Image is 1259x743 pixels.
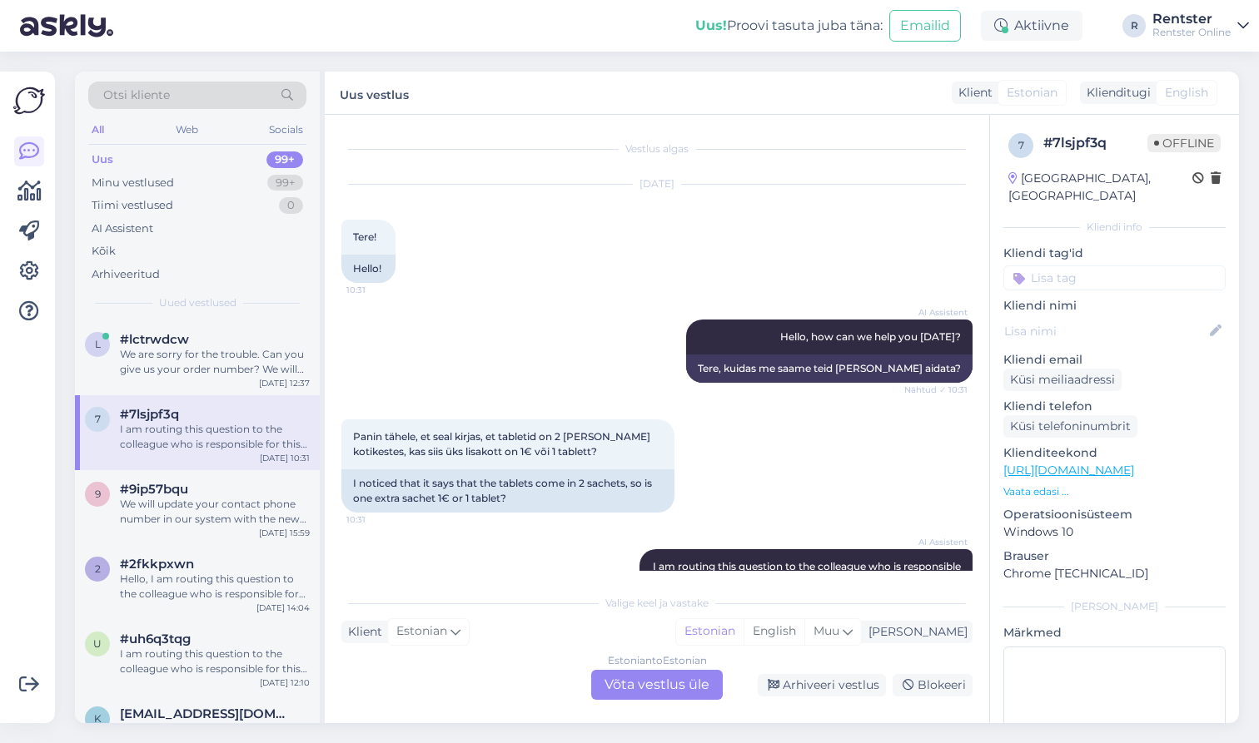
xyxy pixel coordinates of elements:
[676,619,744,644] div: Estonian
[1007,84,1057,102] span: Estonian
[780,330,961,343] span: Hello, how can we help you [DATE]?
[341,255,396,283] div: Hello!
[92,151,113,168] div: Uus
[256,602,310,614] div: [DATE] 14:04
[341,623,382,641] div: Klient
[814,623,839,638] span: Muu
[92,197,173,214] div: Tiimi vestlused
[1003,265,1226,290] input: Lisa tag
[1003,624,1226,641] p: Märkmed
[1003,351,1226,369] p: Kliendi email
[1152,26,1231,39] div: Rentster Online
[92,243,116,260] div: Kõik
[1003,297,1226,315] p: Kliendi nimi
[353,230,376,243] span: Tere!
[341,176,973,191] div: [DATE]
[341,596,973,611] div: Valige keel ja vastake
[92,220,153,237] div: AI Assistent
[266,151,303,168] div: 99+
[1004,322,1207,340] input: Lisa nimi
[1008,170,1192,205] div: [GEOGRAPHIC_DATA], [GEOGRAPHIC_DATA]
[95,562,101,575] span: 2
[1122,14,1146,37] div: R
[1003,220,1226,235] div: Kliendi info
[981,11,1082,41] div: Aktiivne
[1003,506,1226,523] p: Operatsioonisüsteem
[1003,523,1226,541] p: Windows 10
[1003,415,1137,438] div: Küsi telefoninumbrit
[1003,599,1226,614] div: [PERSON_NAME]
[1003,398,1226,415] p: Kliendi telefon
[1165,84,1208,102] span: English
[120,482,188,497] span: #9ip57bqu
[695,16,883,36] div: Proovi tasuta juba täna:
[1003,369,1122,391] div: Küsi meiliaadressi
[103,87,170,104] span: Otsi kliente
[758,674,886,696] div: Arhiveeri vestlus
[120,706,293,721] span: karlrapla@gmail.com
[267,175,303,191] div: 99+
[120,632,191,646] span: #uh6q3tqg
[744,619,804,644] div: English
[120,422,310,452] div: I am routing this question to the colleague who is responsible for this topic. The reply might ta...
[608,653,707,668] div: Estonian to Estonian
[1080,84,1151,102] div: Klienditugi
[1147,134,1221,152] span: Offline
[1003,484,1226,499] p: Vaata edasi ...
[353,430,653,458] span: Panin tähele, et seal kirjas, et tabletid on 2 [PERSON_NAME] kotikestes, kas siis üks lisakott on...
[905,306,968,319] span: AI Assistent
[695,17,727,33] b: Uus!
[396,622,447,641] span: Estonian
[1152,12,1231,26] div: Rentster
[1018,139,1024,151] span: 7
[346,513,409,526] span: 10:31
[862,623,968,641] div: [PERSON_NAME]
[893,674,973,696] div: Blokeeri
[120,646,310,676] div: I am routing this question to the colleague who is responsible for this topic. The reply might ta...
[1003,463,1134,478] a: [URL][DOMAIN_NAME]
[889,10,961,42] button: Emailid
[260,452,310,464] div: [DATE] 10:31
[1003,444,1226,462] p: Klienditeekond
[120,407,179,422] span: #7lsjpf3q
[905,536,968,548] span: AI Assistent
[653,560,963,602] span: I am routing this question to the colleague who is responsible for this topic. The reply might ta...
[159,295,236,310] span: Uued vestlused
[346,284,409,296] span: 10:31
[172,119,202,141] div: Web
[686,354,973,383] div: Tere, kuidas me saame teid [PERSON_NAME] aidata?
[266,119,306,141] div: Socials
[93,637,102,650] span: u
[88,119,107,141] div: All
[341,469,674,513] div: I noticed that it says that the tablets come in 2 sachets, so is one extra sachet 1€ or 1 tablet?
[94,712,102,725] span: k
[92,266,160,283] div: Arhiveeritud
[1003,245,1226,262] p: Kliendi tag'id
[120,347,310,377] div: We are sorry for the trouble. Can you give us your order number? We will look into it.
[341,141,973,156] div: Vestlus algas
[120,557,194,572] span: #2fkkpxwn
[279,197,303,214] div: 0
[95,413,101,425] span: 7
[1152,12,1249,39] a: RentsterRentster Online
[259,527,310,539] div: [DATE] 15:59
[13,85,45,116] img: Askly Logo
[1043,133,1147,153] div: # 7lsjpf3q
[591,670,723,700] div: Võta vestlus üle
[259,377,310,389] div: [DATE] 12:37
[260,676,310,689] div: [DATE] 12:10
[340,82,409,104] label: Uus vestlus
[120,332,189,347] span: #lctrwdcw
[95,338,101,350] span: l
[1003,565,1226,582] p: Chrome [TECHNICAL_ID]
[904,384,968,396] span: Nähtud ✓ 10:31
[95,488,101,500] span: 9
[952,84,993,102] div: Klient
[92,175,174,191] div: Minu vestlused
[120,497,310,527] div: We will update your contact phone number in our system with the new one you provided. If you have...
[1003,547,1226,565] p: Brauser
[120,572,310,602] div: Hello, I am routing this question to the colleague who is responsible for this topic. The reply m...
